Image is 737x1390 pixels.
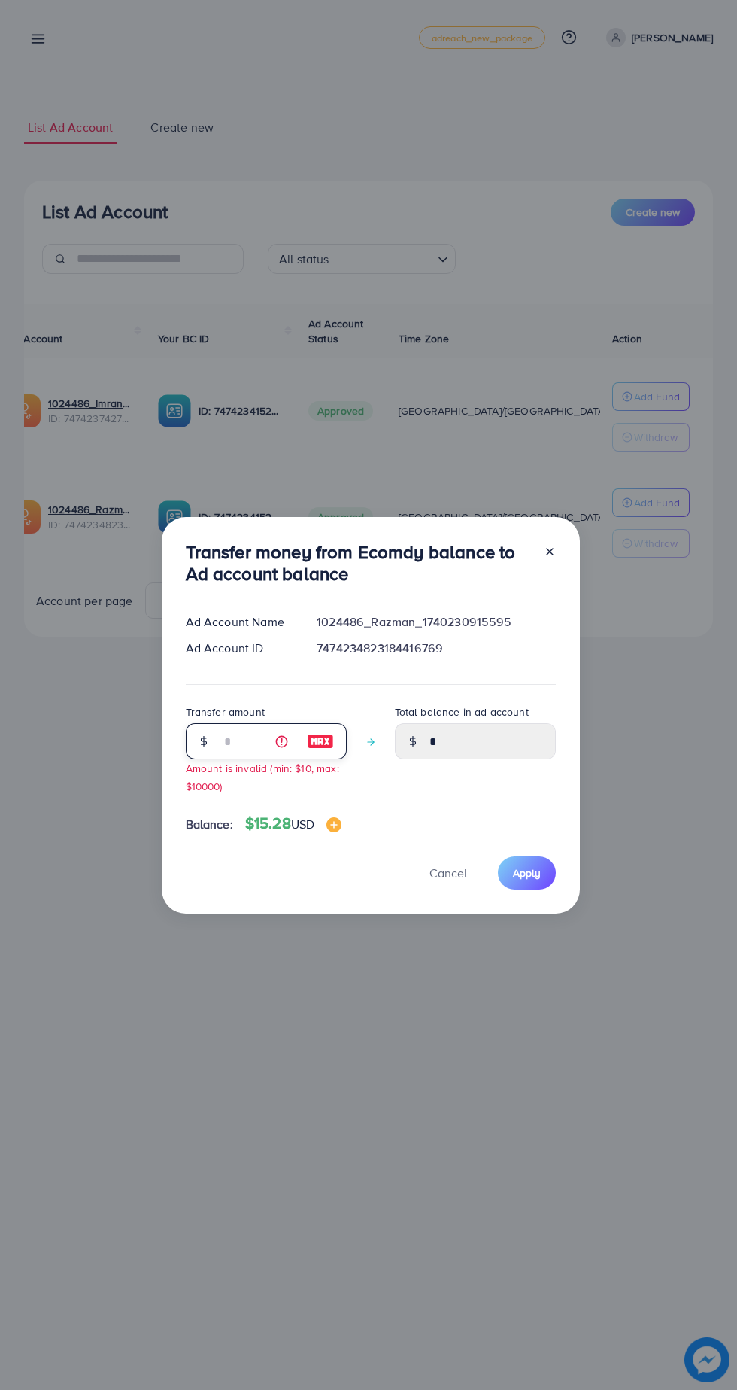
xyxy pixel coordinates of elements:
small: Amount is invalid (min: $10, max: $10000) [186,761,339,792]
span: Cancel [429,865,467,881]
h4: $15.28 [245,814,341,833]
h3: Transfer money from Ecomdy balance to Ad account balance [186,541,532,585]
div: Ad Account Name [174,613,305,631]
img: image [326,817,341,832]
button: Cancel [411,856,486,889]
div: 1024486_Razman_1740230915595 [305,613,567,631]
span: Balance: [186,816,233,833]
label: Transfer amount [186,704,265,719]
span: Apply [513,865,541,881]
button: Apply [498,856,556,889]
span: USD [291,816,314,832]
label: Total balance in ad account [395,704,529,719]
img: image [307,732,334,750]
div: Ad Account ID [174,640,305,657]
div: 7474234823184416769 [305,640,567,657]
